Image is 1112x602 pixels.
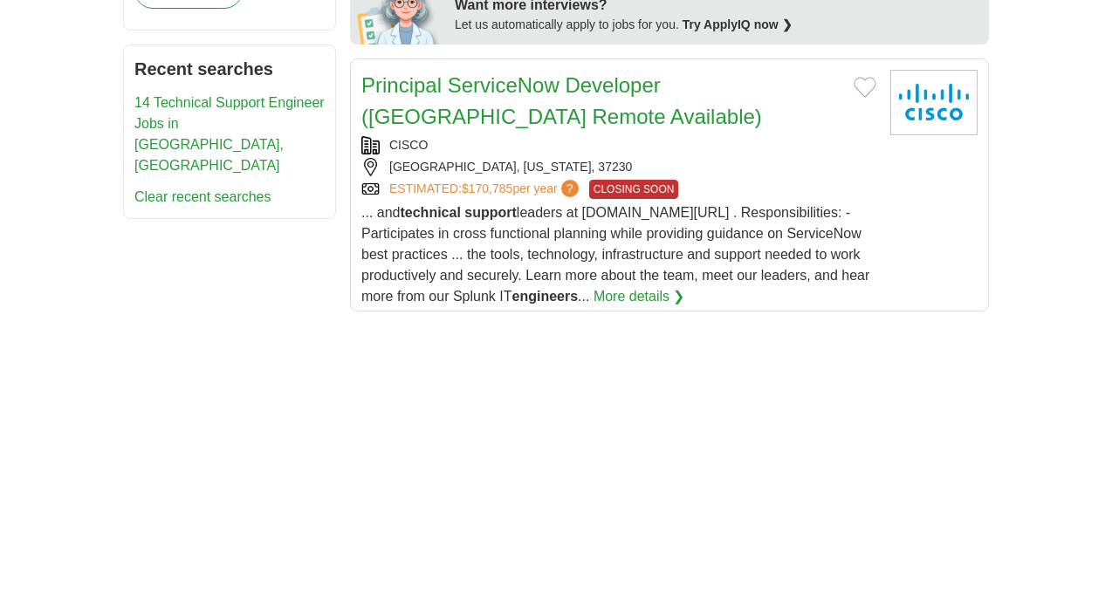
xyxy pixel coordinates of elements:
[561,180,579,197] span: ?
[464,205,517,220] strong: support
[389,138,428,152] a: CISCO
[512,289,579,304] strong: engineers
[594,286,685,307] a: More details ❯
[361,73,762,128] a: Principal ServiceNow Developer ([GEOGRAPHIC_DATA] Remote Available)
[400,205,460,220] strong: technical
[389,180,582,199] a: ESTIMATED:$170,785per year?
[890,70,978,135] img: Cisco logo
[589,180,679,199] span: CLOSING SOON
[134,95,325,173] a: 14 Technical Support Engineer Jobs in [GEOGRAPHIC_DATA], [GEOGRAPHIC_DATA]
[854,77,876,98] button: Add to favorite jobs
[455,16,978,34] div: Let us automatically apply to jobs for you.
[361,158,876,176] div: [GEOGRAPHIC_DATA], [US_STATE], 37230
[361,205,869,304] span: ... and leaders at [DOMAIN_NAME][URL] . Responsibilities: - Participates in cross functional plan...
[462,181,512,195] span: $170,785
[134,189,271,204] a: Clear recent searches
[683,17,793,31] a: Try ApplyIQ now ❯
[134,56,325,82] h2: Recent searches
